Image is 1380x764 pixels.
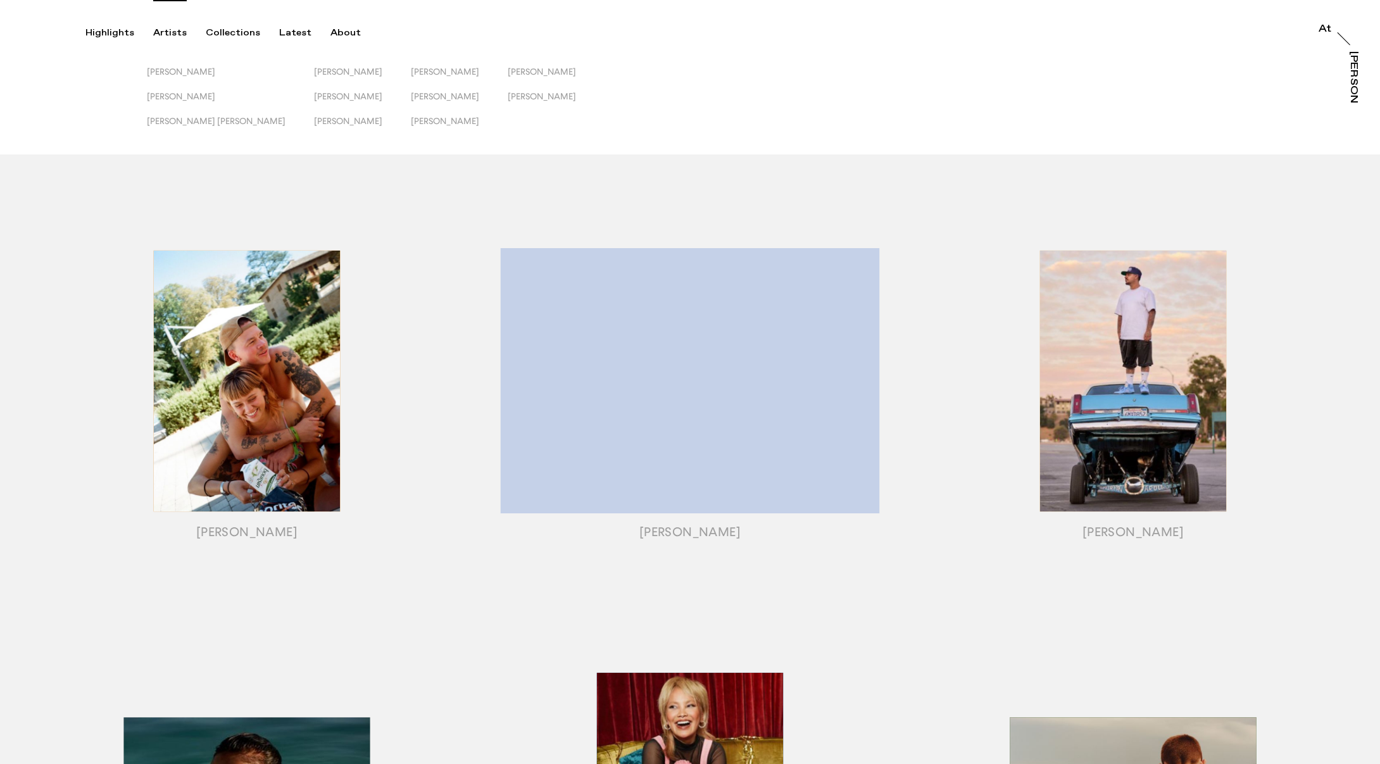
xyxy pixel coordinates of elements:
button: [PERSON_NAME] [508,66,605,91]
button: [PERSON_NAME] [314,66,411,91]
span: [PERSON_NAME] [508,66,576,77]
span: [PERSON_NAME] [147,66,215,77]
button: [PERSON_NAME] [314,91,411,116]
div: Highlights [85,27,134,39]
button: [PERSON_NAME] [411,116,508,141]
button: [PERSON_NAME] [314,116,411,141]
span: [PERSON_NAME] [411,91,479,101]
a: [PERSON_NAME] [1346,51,1358,103]
div: About [330,27,361,39]
span: [PERSON_NAME] [411,116,479,126]
button: [PERSON_NAME] [147,91,314,116]
button: Artists [153,27,206,39]
button: [PERSON_NAME] [411,66,508,91]
button: [PERSON_NAME] [147,66,314,91]
div: Latest [279,27,311,39]
button: [PERSON_NAME] [PERSON_NAME] [147,116,314,141]
button: [PERSON_NAME] [508,91,605,116]
span: [PERSON_NAME] [411,66,479,77]
button: [PERSON_NAME] [411,91,508,116]
button: About [330,27,380,39]
a: At [1319,24,1331,37]
span: [PERSON_NAME] [PERSON_NAME] [147,116,285,126]
span: [PERSON_NAME] [147,91,215,101]
button: Collections [206,27,279,39]
div: Artists [153,27,187,39]
button: Highlights [85,27,153,39]
span: [PERSON_NAME] [314,116,382,126]
button: Latest [279,27,330,39]
span: [PERSON_NAME] [314,91,382,101]
span: [PERSON_NAME] [314,66,382,77]
div: [PERSON_NAME] [1348,51,1358,149]
span: [PERSON_NAME] [508,91,576,101]
div: Collections [206,27,260,39]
